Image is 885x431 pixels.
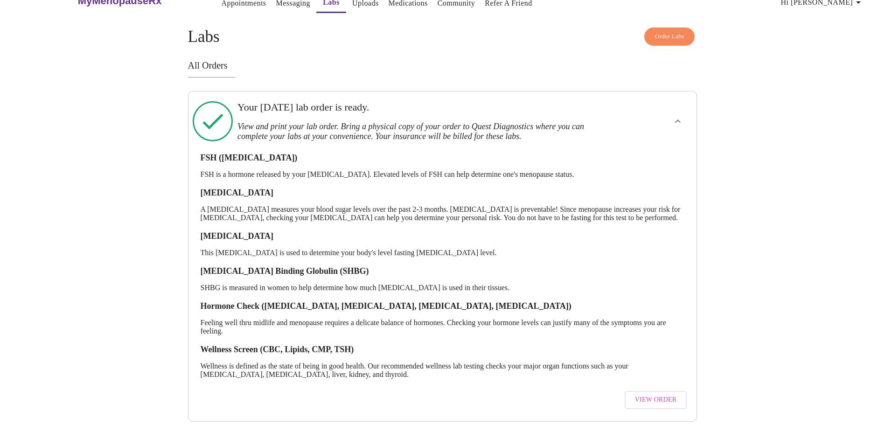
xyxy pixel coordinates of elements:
h3: All Orders [188,60,697,71]
h3: Hormone Check ([MEDICAL_DATA], [MEDICAL_DATA], [MEDICAL_DATA], [MEDICAL_DATA]) [201,301,685,311]
h3: [MEDICAL_DATA] [201,231,685,241]
a: View Order [622,386,690,414]
h3: Wellness Screen (CBC, Lipids, CMP, TSH) [201,345,685,355]
p: SHBG is measured in women to help determine how much [MEDICAL_DATA] is used in their tissues. [201,284,685,292]
h3: View and print your lab order. Bring a physical copy of your order to Quest Diagnostics where you... [237,122,598,141]
p: FSH is a hormone released by your [MEDICAL_DATA]. Elevated levels of FSH can help determine one's... [201,170,685,179]
h4: Labs [188,28,697,46]
button: show more [667,110,689,132]
h3: FSH ([MEDICAL_DATA]) [201,153,685,163]
p: Feeling well thru midlife and menopause requires a delicate balance of hormones. Checking your ho... [201,319,685,335]
span: View Order [635,394,677,406]
h3: [MEDICAL_DATA] Binding Globulin (SHBG) [201,266,685,276]
h3: Your [DATE] lab order is ready. [237,101,598,113]
p: Wellness is defined as the state of being in good health. Our recommended wellness lab testing ch... [201,362,685,379]
button: Order Labs [644,28,695,46]
button: View Order [625,391,687,409]
h3: [MEDICAL_DATA] [201,188,685,198]
p: This [MEDICAL_DATA] is used to determine your body's level fasting [MEDICAL_DATA] level. [201,249,685,257]
p: A [MEDICAL_DATA] measures your blood sugar levels over the past 2-3 months. [MEDICAL_DATA] is pre... [201,205,685,222]
span: Order Labs [655,31,684,42]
